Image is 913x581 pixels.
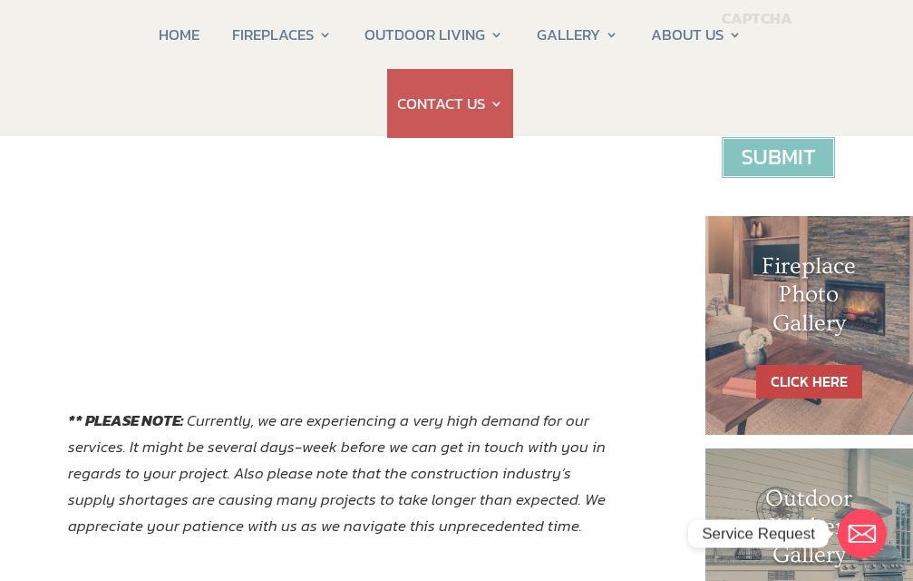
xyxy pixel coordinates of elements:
a: Email [838,509,887,558]
strong: ** PLEASE NOTE: [68,409,183,432]
em: Currently, we are experiencing a very high demand for our services. It might be several days-week... [68,409,606,537]
h1: Fireplace Photo Gallery [742,252,877,347]
a: CLICK HERE [756,365,862,399]
input: Submit [722,137,835,178]
h1: Outdoor Kitchen Gallery [742,485,877,579]
a: CONTACT US [397,69,503,138]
